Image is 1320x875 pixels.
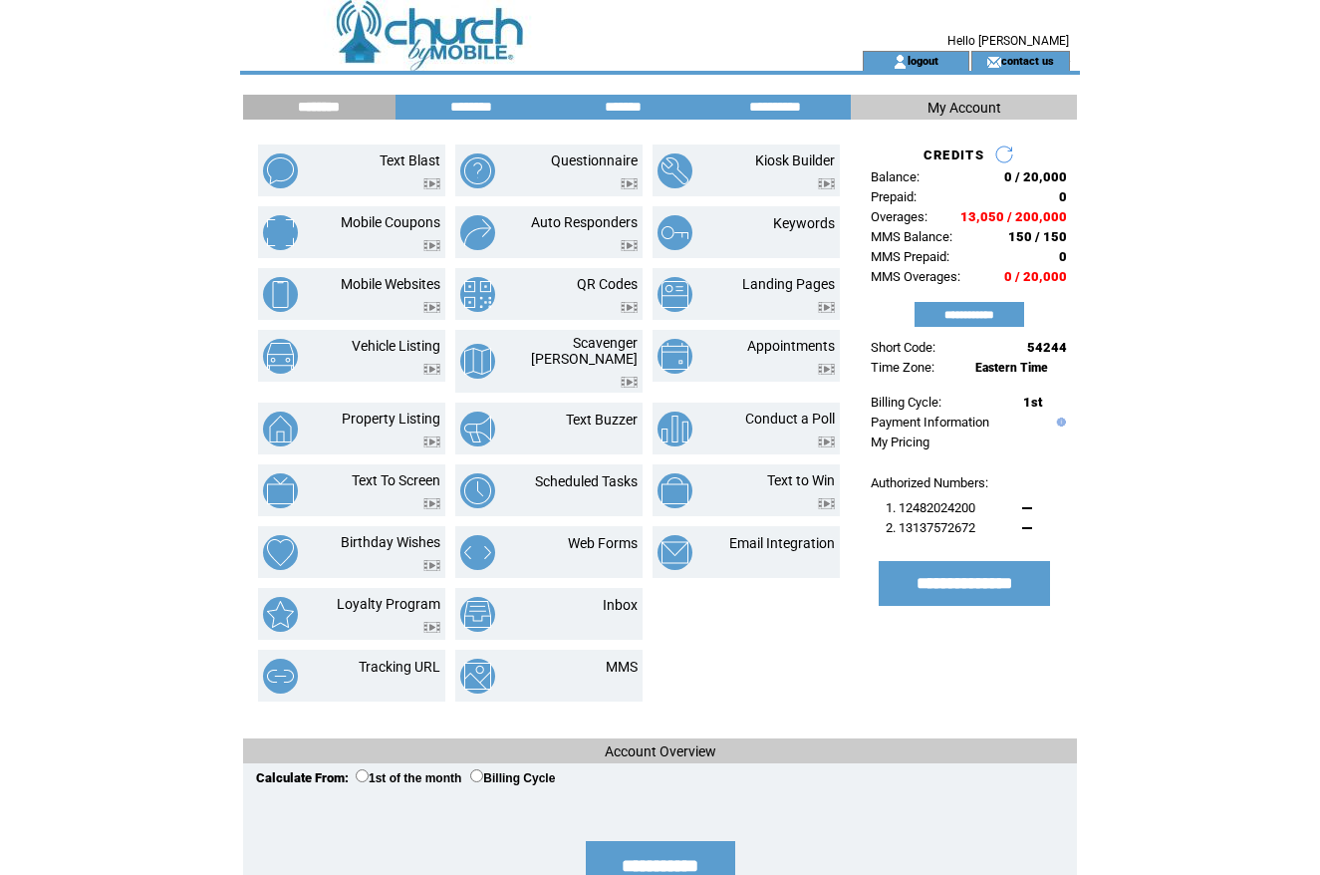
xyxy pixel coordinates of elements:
img: scheduled-tasks.png [460,473,495,508]
span: 0 / 20,000 [1004,169,1067,184]
span: Calculate From: [256,770,349,785]
label: 1st of the month [356,771,461,785]
a: Tracking URL [359,659,440,675]
a: logout [908,54,938,67]
img: landing-pages.png [658,277,692,312]
img: loyalty-program.png [263,597,298,632]
img: birthday-wishes.png [263,535,298,570]
img: mobile-websites.png [263,277,298,312]
a: Auto Responders [531,214,638,230]
img: text-to-win.png [658,473,692,508]
a: QR Codes [577,276,638,292]
span: 0 [1059,189,1067,204]
img: web-forms.png [460,535,495,570]
label: Billing Cycle [470,771,555,785]
span: 13,050 / 200,000 [960,209,1067,224]
img: video.png [818,178,835,189]
img: help.gif [1052,418,1066,427]
a: Web Forms [568,535,638,551]
span: 2. 13137572672 [886,520,975,535]
img: mms.png [460,659,495,694]
img: video.png [423,437,440,447]
img: appointments.png [658,339,692,374]
img: video.png [423,178,440,189]
span: Hello [PERSON_NAME] [947,34,1069,48]
img: video.png [621,302,638,313]
a: Property Listing [342,411,440,427]
span: Eastern Time [975,361,1048,375]
span: 150 / 150 [1008,229,1067,244]
a: Appointments [747,338,835,354]
span: Authorized Numbers: [871,475,988,490]
img: text-to-screen.png [263,473,298,508]
a: Vehicle Listing [352,338,440,354]
img: video.png [818,437,835,447]
span: 54244 [1027,340,1067,355]
img: kiosk-builder.png [658,153,692,188]
span: Balance: [871,169,920,184]
a: My Pricing [871,435,929,449]
img: video.png [818,302,835,313]
img: video.png [621,240,638,251]
img: property-listing.png [263,412,298,446]
span: Time Zone: [871,360,934,375]
span: Billing Cycle: [871,395,941,410]
span: Prepaid: [871,189,917,204]
img: video.png [621,178,638,189]
span: My Account [927,100,1001,116]
img: video.png [423,622,440,633]
a: Text Blast [380,152,440,168]
img: vehicle-listing.png [263,339,298,374]
span: 1st [1023,395,1042,410]
span: Overages: [871,209,927,224]
img: qr-codes.png [460,277,495,312]
img: account_icon.gif [893,54,908,70]
img: keywords.png [658,215,692,250]
img: auto-responders.png [460,215,495,250]
a: contact us [1001,54,1054,67]
img: video.png [423,364,440,375]
a: Birthday Wishes [341,534,440,550]
img: inbox.png [460,597,495,632]
a: Text To Screen [352,472,440,488]
input: Billing Cycle [470,769,483,782]
span: CREDITS [924,147,984,162]
img: questionnaire.png [460,153,495,188]
span: 0 / 20,000 [1004,269,1067,284]
img: mobile-coupons.png [263,215,298,250]
a: Mobile Websites [341,276,440,292]
span: MMS Balance: [871,229,952,244]
span: MMS Prepaid: [871,249,949,264]
a: Inbox [603,597,638,613]
a: Payment Information [871,415,989,430]
img: scavenger-hunt.png [460,344,495,379]
img: video.png [423,560,440,571]
a: MMS [606,659,638,675]
img: video.png [423,240,440,251]
a: Loyalty Program [337,596,440,612]
img: video.png [621,377,638,388]
img: video.png [818,498,835,509]
img: video.png [423,302,440,313]
span: MMS Overages: [871,269,960,284]
a: Email Integration [729,535,835,551]
a: Scavenger [PERSON_NAME] [531,335,638,367]
span: Short Code: [871,340,935,355]
img: text-blast.png [263,153,298,188]
input: 1st of the month [356,769,369,782]
a: Conduct a Poll [745,411,835,427]
a: Text to Win [767,472,835,488]
img: video.png [818,364,835,375]
a: Scheduled Tasks [535,473,638,489]
span: 0 [1059,249,1067,264]
a: Kiosk Builder [755,152,835,168]
a: Keywords [773,215,835,231]
img: video.png [423,498,440,509]
img: contact_us_icon.gif [986,54,1001,70]
span: Account Overview [605,743,716,759]
a: Landing Pages [742,276,835,292]
a: Mobile Coupons [341,214,440,230]
img: tracking-url.png [263,659,298,694]
img: conduct-a-poll.png [658,412,692,446]
a: Text Buzzer [566,412,638,428]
